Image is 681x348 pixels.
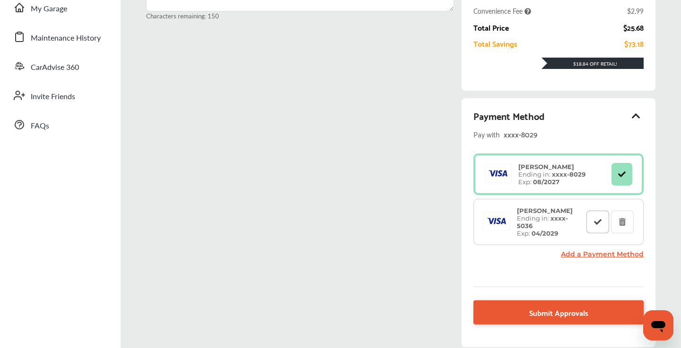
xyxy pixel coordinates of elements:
[512,207,586,237] div: Ending in: Exp:
[473,108,644,124] div: Payment Method
[9,83,111,108] a: Invite Friends
[552,170,585,178] strong: xxxx- 8029
[9,54,111,78] a: CarAdvise 360
[533,178,559,186] strong: 08/2027
[504,127,622,140] div: xxxx- 8029
[473,23,509,32] div: Total Price
[146,11,454,20] small: Characters remaining: 150
[561,250,644,258] a: Add a Payment Method
[9,25,111,49] a: Maintenance History
[473,39,517,48] div: Total Savings
[624,39,644,48] div: $73.18
[532,229,558,237] strong: 04/2029
[627,6,644,16] div: $2.99
[31,32,101,44] span: Maintenance History
[9,112,111,137] a: FAQs
[514,163,590,186] div: Ending in: Exp:
[31,120,49,132] span: FAQs
[529,306,588,319] span: Submit Approvals
[517,214,568,229] strong: xxxx- 5036
[541,60,644,67] div: $18.84 Off Retail!
[518,163,574,170] strong: [PERSON_NAME]
[517,207,573,214] strong: [PERSON_NAME]
[31,61,79,74] span: CarAdvise 360
[31,91,75,103] span: Invite Friends
[473,6,531,16] span: Convenience Fee
[473,127,500,140] span: Pay with
[473,300,644,324] a: Submit Approvals
[31,3,67,15] span: My Garage
[643,310,673,340] iframe: Button to launch messaging window
[623,23,644,32] div: $25.68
